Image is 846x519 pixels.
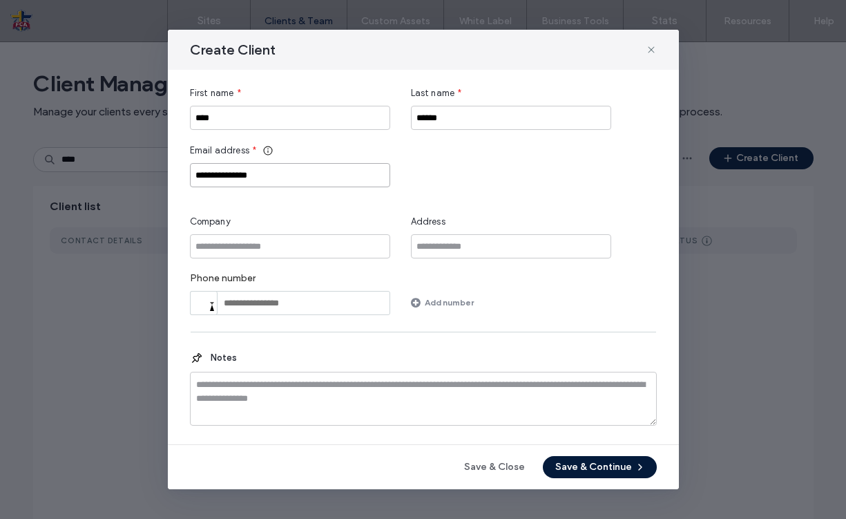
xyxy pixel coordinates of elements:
[411,106,611,130] input: Last name
[190,272,390,291] label: Phone number
[411,86,455,100] span: Last name
[32,10,60,22] span: Help
[190,41,276,59] span: Create Client
[190,234,390,258] input: Company
[190,144,250,158] span: Email address
[543,456,657,478] button: Save & Continue
[190,215,231,229] span: Company
[190,86,234,100] span: First name
[425,290,474,314] label: Add number
[411,234,611,258] input: Address
[190,163,390,187] input: Email address
[204,351,237,365] span: Notes
[190,106,390,130] input: First name
[452,456,537,478] button: Save & Close
[411,215,445,229] span: Address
